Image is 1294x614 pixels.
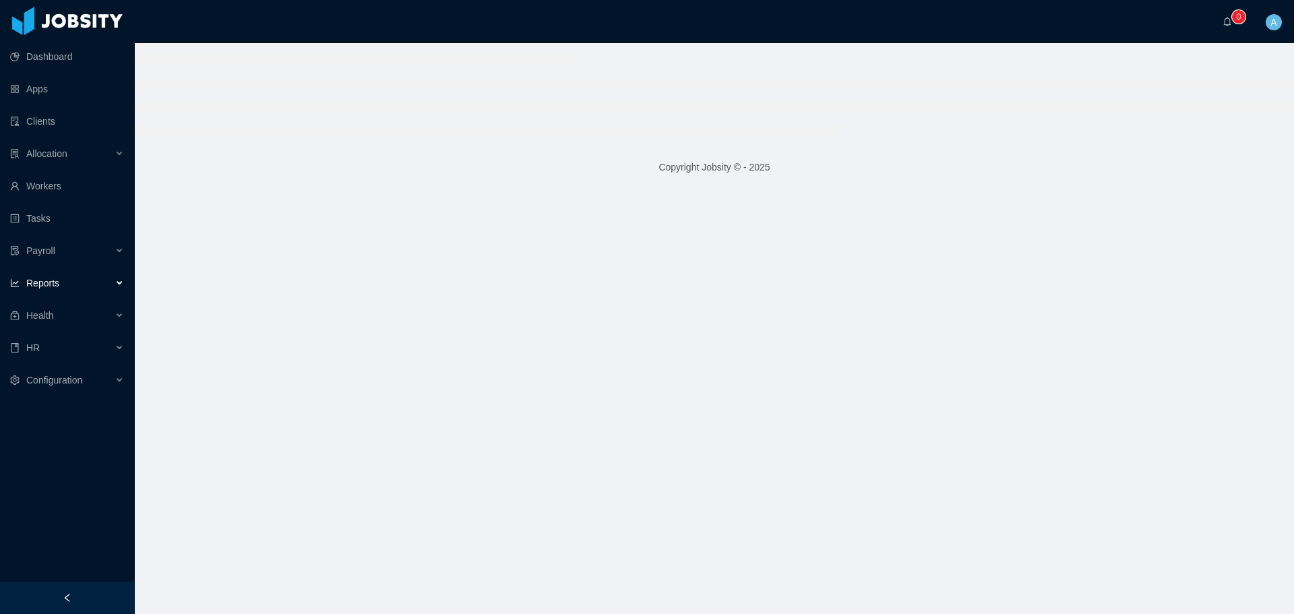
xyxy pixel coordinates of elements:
span: Payroll [26,245,55,256]
a: icon: userWorkers [10,173,124,199]
span: Health [26,310,53,321]
i: icon: line-chart [10,278,20,288]
span: Allocation [26,148,67,159]
span: HR [26,342,40,353]
i: icon: solution [10,149,20,158]
span: Reports [26,278,59,288]
a: icon: pie-chartDashboard [10,43,124,70]
i: icon: medicine-box [10,311,20,320]
a: icon: appstoreApps [10,75,124,102]
footer: Copyright Jobsity © - 2025 [135,144,1294,191]
a: icon: profileTasks [10,205,124,232]
i: icon: file-protect [10,246,20,255]
a: icon: auditClients [10,108,124,135]
i: icon: bell [1223,17,1232,26]
sup: 0 [1232,10,1245,24]
span: A [1270,14,1276,30]
i: icon: book [10,343,20,352]
i: icon: setting [10,375,20,385]
span: Configuration [26,375,82,386]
